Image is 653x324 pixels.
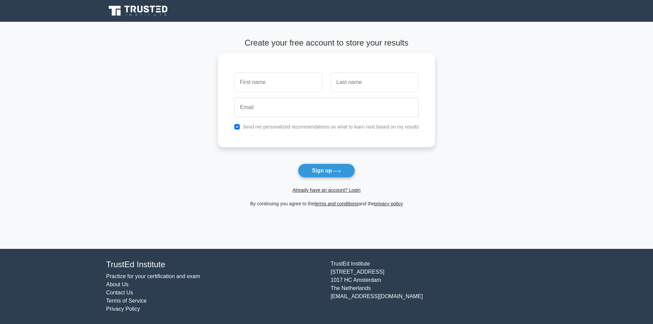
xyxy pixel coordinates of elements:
div: TrustEd Institute [STREET_ADDRESS] 1017 HC Amsterdam The Netherlands [EMAIL_ADDRESS][DOMAIN_NAME] [326,260,551,313]
a: About Us [106,282,129,287]
label: Send me personalized recommendations on what to learn next based on my results [243,124,419,130]
button: Sign up [298,164,355,178]
input: Email [234,98,419,117]
a: privacy policy [374,201,403,206]
a: Contact Us [106,290,133,295]
h4: TrustEd Institute [106,260,322,270]
a: Practice for your certification and exam [106,273,200,279]
input: Last name [331,72,419,92]
div: By continuing you agree to the and the [214,200,439,208]
a: terms and conditions [315,201,358,206]
a: Privacy Policy [106,306,140,312]
h4: Create your free account to store your results [218,38,435,48]
input: First name [234,72,322,92]
a: Terms of Service [106,298,147,304]
a: Already have an account? Login [292,187,361,193]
